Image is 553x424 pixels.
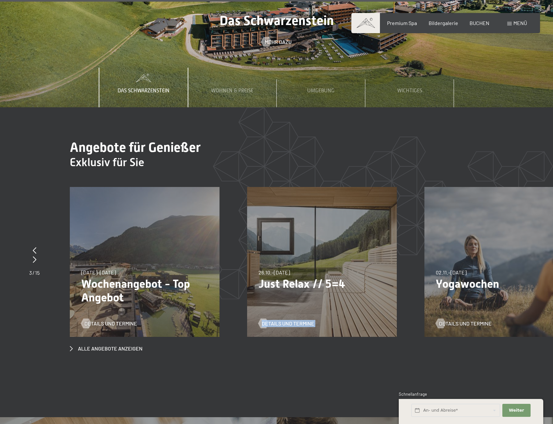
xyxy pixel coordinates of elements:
[84,320,137,327] span: Details und Termine
[429,20,458,26] a: Bildergalerie
[436,320,492,327] a: Details und Termine
[387,20,417,26] a: Premium Spa
[258,277,385,291] p: Just Relax // 5=4
[470,20,489,26] a: BUCHEN
[70,345,143,352] a: Alle Angebote anzeigen
[265,38,292,46] span: Mehr dazu
[220,13,334,28] span: Das Schwarzenstein
[81,320,137,327] a: Details und Termine
[211,88,253,94] span: Wohnen & Preise
[397,88,422,94] span: Wichtiges
[307,88,334,94] span: Umgebung
[70,156,144,169] span: Exklusiv für Sie
[513,20,527,26] span: Menü
[261,38,292,46] a: Mehr dazu
[70,140,201,155] span: Angebote für Genießer
[81,269,116,275] span: [DATE]–[DATE]
[258,269,290,275] span: 26.10.–[DATE]
[399,391,427,397] span: Schnellanfrage
[78,345,143,352] span: Alle Angebote anzeigen
[502,404,530,417] button: Weiter
[262,320,314,327] span: Details und Termine
[81,277,208,304] p: Wochenangebot - Top Angebot
[439,320,492,327] span: Details und Termine
[35,270,40,276] span: 15
[509,407,524,413] span: Weiter
[436,269,467,275] span: 02.11.–[DATE]
[32,270,34,276] span: /
[118,88,170,94] span: Das Schwarzenstein
[29,270,32,276] span: 3
[258,320,314,327] a: Details und Termine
